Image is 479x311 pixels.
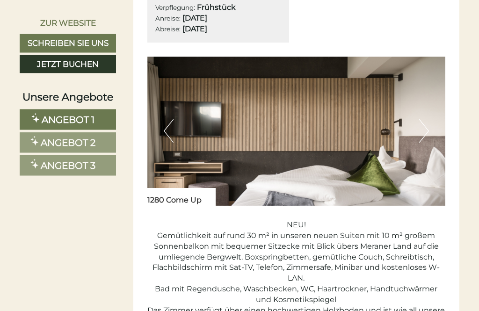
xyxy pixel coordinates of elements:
b: Frühstück [197,3,236,12]
span: Angebot 1 [42,114,94,125]
a: Schreiben Sie uns [20,34,116,53]
div: Unsere Angebote [20,90,116,104]
button: Previous [164,120,174,143]
small: Verpflegung: [155,4,195,12]
b: [DATE] [182,25,207,34]
button: Next [419,120,429,143]
small: Abreise: [155,26,181,33]
span: Angebot 3 [41,160,95,171]
a: Zur Website [20,14,116,32]
span: Angebot 2 [41,137,95,148]
small: Anreise: [155,15,181,22]
img: image [147,57,446,206]
div: 1280 Come Up [147,188,216,206]
b: [DATE] [182,14,207,23]
a: Jetzt buchen [20,55,116,74]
